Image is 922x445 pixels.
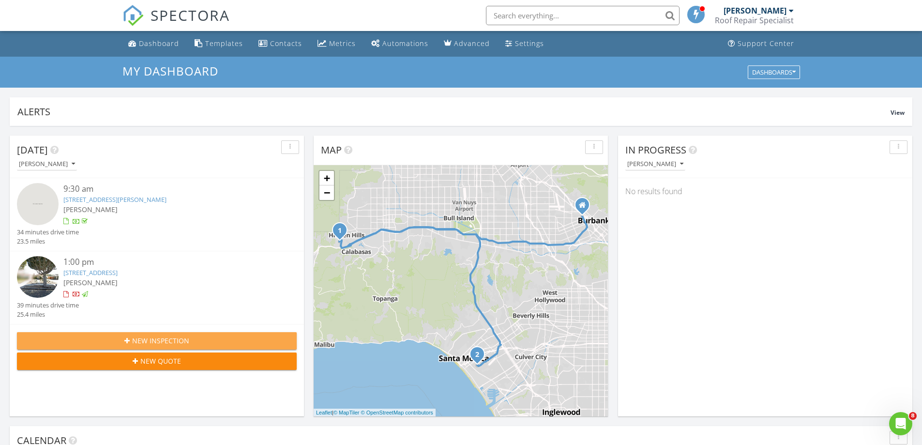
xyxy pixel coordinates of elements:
a: [STREET_ADDRESS] [63,268,118,277]
span: [PERSON_NAME] [63,205,118,214]
a: 9:30 am [STREET_ADDRESS][PERSON_NAME] [PERSON_NAME] 34 minutes drive time 23.5 miles [17,183,297,246]
div: 24901 Jim Bridger Rd, Hidden Hills, CA 91302 [340,230,346,236]
div: 1061 N Victory Pl, Burbank CA 91502 [582,205,588,211]
div: 34 minutes drive time [17,228,79,237]
img: The Best Home Inspection Software - Spectora [122,5,144,26]
iframe: Intercom live chat [889,412,912,435]
div: 25.4 miles [17,310,79,319]
span: My Dashboard [122,63,218,79]
span: New Quote [140,356,181,366]
a: Templates [191,35,247,53]
span: Map [321,143,342,156]
i: 2 [475,352,479,358]
img: streetview [17,256,59,298]
span: SPECTORA [151,5,230,25]
div: Support Center [738,39,794,48]
div: 9:30 am [63,183,273,195]
button: [PERSON_NAME] [17,158,77,171]
a: Dashboard [124,35,183,53]
a: Leaflet [316,410,332,415]
a: SPECTORA [122,13,230,33]
div: Alerts [17,105,891,118]
div: Roof Repair Specialist [715,15,794,25]
span: New Inspection [132,336,189,346]
div: Advanced [454,39,490,48]
div: Templates [205,39,243,48]
button: [PERSON_NAME] [625,158,685,171]
span: In Progress [625,143,686,156]
input: Search everything... [486,6,680,25]
button: New Quote [17,353,297,370]
span: View [891,108,905,117]
div: 23.5 miles [17,237,79,246]
a: Settings [501,35,548,53]
button: Dashboards [748,65,800,79]
a: © OpenStreetMap contributors [361,410,433,415]
div: Settings [515,39,544,48]
a: Metrics [314,35,360,53]
a: Support Center [724,35,798,53]
div: Dashboard [139,39,179,48]
img: streetview [17,183,59,225]
div: No results found [618,178,912,204]
a: Zoom out [319,185,334,200]
div: 39 minutes drive time [17,301,79,310]
div: [PERSON_NAME] [627,161,683,168]
div: 1334 Pine St, Santa Monica, CA 90405 [477,354,483,360]
a: Automations (Basic) [367,35,432,53]
div: 1:00 pm [63,256,273,268]
a: 1:00 pm [STREET_ADDRESS] [PERSON_NAME] 39 minutes drive time 25.4 miles [17,256,297,319]
div: [PERSON_NAME] [19,161,75,168]
div: Contacts [270,39,302,48]
span: [PERSON_NAME] [63,278,118,287]
div: Dashboards [752,69,796,76]
button: New Inspection [17,332,297,350]
span: [DATE] [17,143,48,156]
a: [STREET_ADDRESS][PERSON_NAME] [63,195,166,204]
a: Contacts [255,35,306,53]
div: Automations [382,39,428,48]
div: | [314,409,436,417]
span: 8 [909,412,917,420]
div: Metrics [329,39,356,48]
i: 1 [338,228,342,234]
a: © MapTiler [333,410,360,415]
div: [PERSON_NAME] [724,6,786,15]
a: Zoom in [319,171,334,185]
a: Advanced [440,35,494,53]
